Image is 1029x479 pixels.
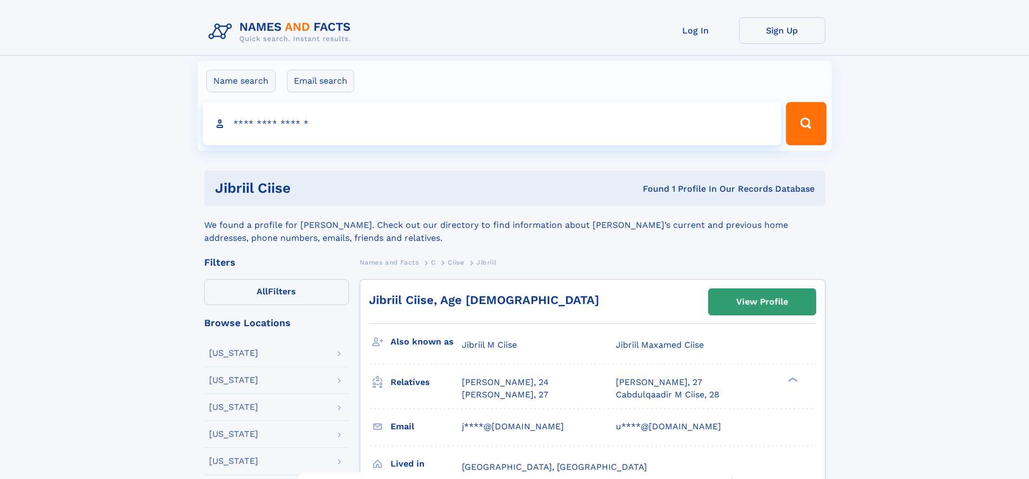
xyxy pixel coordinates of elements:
[736,289,788,314] div: View Profile
[462,340,517,350] span: Jibriil M Ciise
[786,102,826,145] button: Search Button
[709,289,816,315] a: View Profile
[431,259,436,266] span: C
[209,349,258,357] div: [US_STATE]
[391,455,462,473] h3: Lived in
[203,102,782,145] input: search input
[204,258,349,267] div: Filters
[209,403,258,411] div: [US_STATE]
[391,333,462,351] h3: Also known as
[391,417,462,436] h3: Email
[739,17,825,44] a: Sign Up
[476,259,496,266] span: Jibriil
[204,279,349,305] label: Filters
[204,318,349,328] div: Browse Locations
[448,255,464,269] a: Ciise
[209,430,258,438] div: [US_STATE]
[369,293,599,307] a: Jibriil Ciise, Age [DEMOGRAPHIC_DATA]
[467,183,815,195] div: Found 1 Profile In Our Records Database
[204,17,360,46] img: Logo Names and Facts
[287,70,354,92] label: Email search
[257,286,268,296] span: All
[215,181,467,195] h1: Jibriil Ciise
[462,389,548,401] a: [PERSON_NAME], 27
[360,255,419,269] a: Names and Facts
[209,376,258,384] div: [US_STATE]
[785,376,798,383] div: ❯
[431,255,436,269] a: C
[616,340,704,350] span: Jibriil Maxamed Ciise
[448,259,464,266] span: Ciise
[462,376,549,388] a: [PERSON_NAME], 24
[391,373,462,392] h3: Relatives
[462,462,647,472] span: [GEOGRAPHIC_DATA], [GEOGRAPHIC_DATA]
[653,17,739,44] a: Log In
[204,206,825,245] div: We found a profile for [PERSON_NAME]. Check out our directory to find information about [PERSON_N...
[206,70,275,92] label: Name search
[209,457,258,465] div: [US_STATE]
[616,389,719,401] a: Cabdulqaadir M Ciise, 28
[616,376,702,388] a: [PERSON_NAME], 27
